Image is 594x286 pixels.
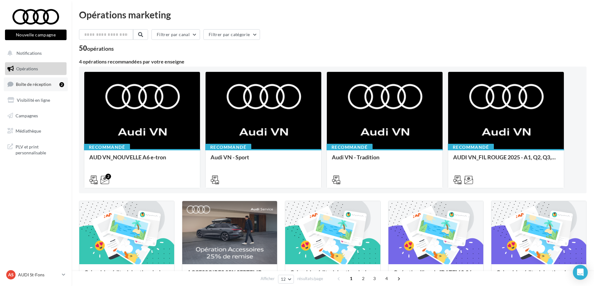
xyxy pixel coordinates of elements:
span: 2 [358,274,368,284]
div: opérations [87,46,114,51]
div: AUDI VN_FIL ROUGE 2025 - A1, Q2, Q3, Q5 et Q4 e-tron [453,154,559,166]
span: Médiathèque [16,128,41,134]
span: Visibilité en ligne [17,97,50,103]
div: Open Intercom Messenger [573,265,588,280]
span: Opérations [16,66,38,71]
button: 12 [278,275,294,284]
span: 12 [281,277,286,282]
div: 2 [59,82,64,87]
div: Opérations marketing [79,10,587,19]
span: 3 [369,274,379,284]
a: Campagnes [4,109,68,122]
div: ACCESSOIRES 25% SEPTEMBRE - AUDI SERVICE [187,269,272,282]
span: résultats/page [297,276,323,282]
button: Notifications [4,47,65,60]
a: Visibilité en ligne [4,94,68,107]
div: 4 opérations recommandées par votre enseigne [79,59,587,64]
a: Médiathèque [4,124,68,138]
div: Opération libre du [DATE] 12:06 [393,269,478,282]
span: Boîte de réception [16,82,51,87]
span: Campagnes [16,113,38,118]
a: PLV et print personnalisable [4,140,68,158]
div: Calendrier éditorial national : du 02.09 au 09.09 [290,269,375,282]
span: Notifications [16,50,42,56]
span: Afficher [261,276,275,282]
div: Calendrier éditorial national : semaine du 25.08 au 31.08 [496,269,581,282]
span: PLV et print personnalisable [16,143,64,156]
span: 4 [382,274,392,284]
div: Recommandé [205,144,251,151]
button: Filtrer par canal [151,29,200,40]
a: Boîte de réception2 [4,77,68,91]
div: Calendrier éditorial national : du 02.09 au 09.09 [84,269,169,282]
div: 2 [105,174,111,179]
div: Recommandé [327,144,373,151]
span: AS [8,272,14,278]
div: Audi VN - Sport [211,154,316,166]
button: Nouvelle campagne [5,30,67,40]
button: Filtrer par catégorie [203,29,260,40]
div: Audi VN - Tradition [332,154,438,166]
div: AUD VN_NOUVELLE A6 e-tron [89,154,195,166]
div: 50 [79,45,114,52]
div: Recommandé [84,144,130,151]
a: Opérations [4,62,68,75]
div: Recommandé [448,144,494,151]
span: 1 [346,274,356,284]
p: AUDI St-Fons [18,272,59,278]
a: AS AUDI St-Fons [5,269,67,281]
